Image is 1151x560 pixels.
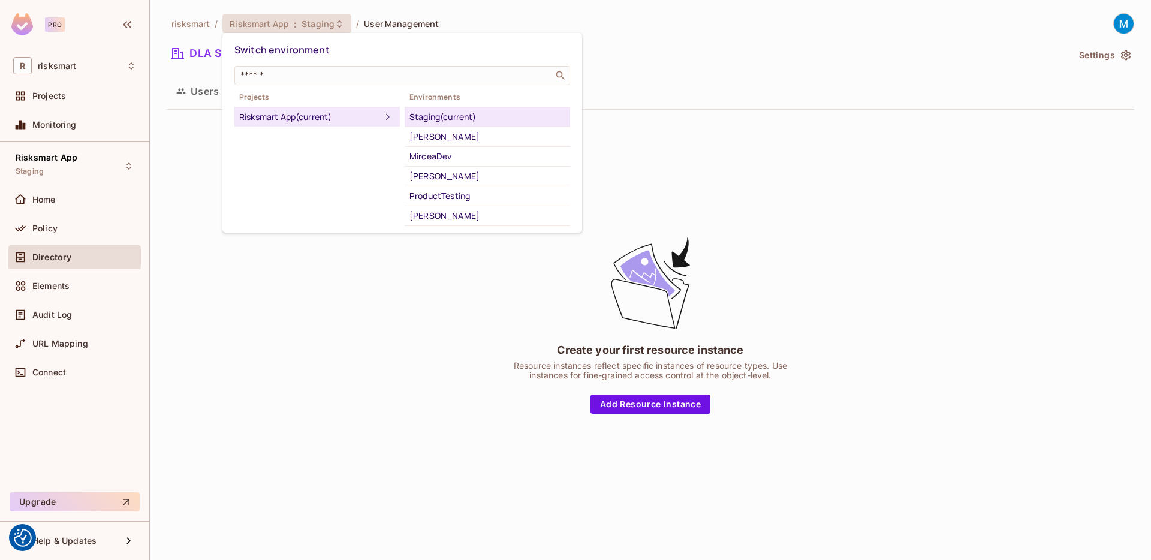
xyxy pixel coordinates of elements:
div: Risksmart App (current) [239,110,381,124]
span: Projects [234,92,400,102]
button: Consent Preferences [14,529,32,547]
div: MirceaDev [409,149,565,164]
img: Revisit consent button [14,529,32,547]
span: Environments [405,92,570,102]
div: [PERSON_NAME] [409,209,565,223]
div: [PERSON_NAME] [409,130,565,144]
span: Switch environment [234,43,330,56]
div: Staging (current) [409,110,565,124]
div: [PERSON_NAME] [409,169,565,183]
div: ProductTesting [409,189,565,203]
